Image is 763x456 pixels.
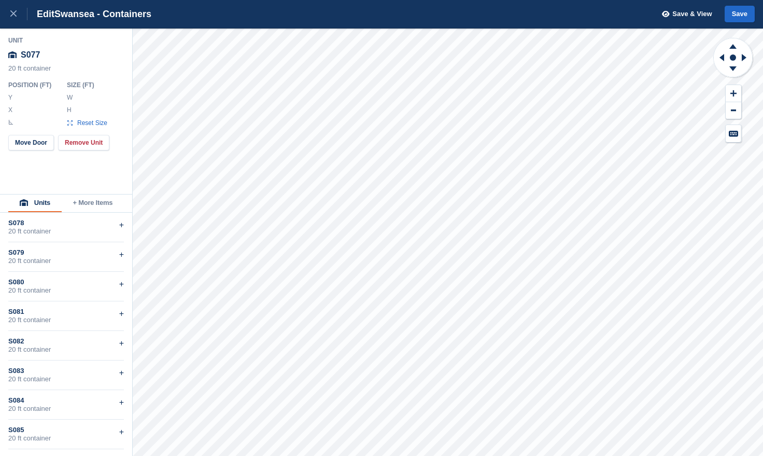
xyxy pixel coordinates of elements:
[726,85,741,102] button: Zoom In
[8,213,124,242] div: S07820 ft container+
[119,219,124,231] div: +
[67,81,112,89] div: Size ( FT )
[119,426,124,438] div: +
[8,426,124,434] div: S085
[77,118,108,128] span: Reset Size
[656,6,712,23] button: Save & View
[726,102,741,119] button: Zoom Out
[9,120,13,125] img: angle-icn.0ed2eb85.svg
[8,367,124,375] div: S083
[726,125,741,142] button: Keyboard Shortcuts
[8,81,59,89] div: Position ( FT )
[8,135,54,150] button: Move Door
[8,36,124,45] div: Unit
[119,367,124,379] div: +
[8,278,124,286] div: S080
[8,434,124,443] div: 20 ft container
[8,227,124,236] div: 20 ft container
[119,396,124,409] div: +
[8,420,124,449] div: S08520 ft container+
[8,248,124,257] div: S079
[8,375,124,383] div: 20 ft container
[8,106,13,114] label: X
[8,242,124,272] div: S07920 ft container+
[8,308,124,316] div: S081
[58,135,109,150] button: Remove Unit
[8,272,124,301] div: S08020 ft container+
[67,93,72,102] label: W
[8,46,124,64] div: S077
[8,195,62,212] button: Units
[119,278,124,291] div: +
[8,219,124,227] div: S078
[8,331,124,361] div: S08220 ft container+
[8,337,124,346] div: S082
[8,93,13,102] label: Y
[8,64,124,78] div: 20 ft container
[119,308,124,320] div: +
[725,6,755,23] button: Save
[8,396,124,405] div: S084
[67,106,72,114] label: H
[8,257,124,265] div: 20 ft container
[119,337,124,350] div: +
[8,361,124,390] div: S08320 ft container+
[8,390,124,420] div: S08420 ft container+
[8,346,124,354] div: 20 ft container
[8,405,124,413] div: 20 ft container
[8,301,124,331] div: S08120 ft container+
[27,8,151,20] div: Edit Swansea - Containers
[672,9,712,19] span: Save & View
[8,316,124,324] div: 20 ft container
[8,286,124,295] div: 20 ft container
[119,248,124,261] div: +
[62,195,124,212] button: + More Items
